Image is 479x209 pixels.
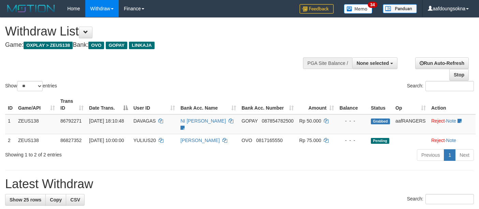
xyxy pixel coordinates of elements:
span: DAVAGAS [133,118,156,124]
th: Balance [337,95,368,114]
h1: Withdraw List [5,25,313,38]
span: OVO [242,138,252,143]
div: - - - [339,117,365,124]
td: ZEUS138 [15,114,58,134]
label: Search: [407,194,474,204]
span: Rp 50.000 [299,118,321,124]
div: - - - [339,137,365,144]
span: OXPLAY > ZEUS138 [24,42,73,49]
span: CSV [70,197,80,203]
a: Note [446,118,456,124]
h1: Latest Withdraw [5,177,474,191]
td: aafRANGERS [393,114,429,134]
th: Op: activate to sort column ascending [393,95,429,114]
a: Copy [45,194,66,206]
span: GOPAY [242,118,258,124]
th: Status [368,95,393,114]
span: Copy 087854782500 to clipboard [262,118,293,124]
th: Game/API: activate to sort column ascending [15,95,58,114]
a: [PERSON_NAME] [180,138,220,143]
a: Stop [449,69,469,81]
span: Pending [371,138,389,144]
a: NI [PERSON_NAME] [180,118,226,124]
a: Reject [431,118,445,124]
th: User ID: activate to sort column ascending [131,95,178,114]
th: ID [5,95,15,114]
span: 34 [368,2,377,8]
a: Run Auto-Refresh [415,57,469,69]
span: Show 25 rows [10,197,41,203]
span: YULIUS20 [133,138,156,143]
span: Rp 75.000 [299,138,321,143]
a: Next [455,149,474,161]
a: Show 25 rows [5,194,46,206]
a: Reject [431,138,445,143]
span: Copy [50,197,62,203]
img: panduan.png [383,4,417,13]
input: Search: [425,194,474,204]
th: Bank Acc. Name: activate to sort column ascending [178,95,239,114]
a: Note [446,138,456,143]
th: Bank Acc. Number: activate to sort column ascending [239,95,296,114]
span: Grabbed [371,119,390,124]
img: Feedback.jpg [300,4,334,14]
span: [DATE] 10:00:00 [89,138,124,143]
span: [DATE] 18:10:48 [89,118,124,124]
select: Showentries [17,81,43,91]
a: Previous [417,149,444,161]
th: Amount: activate to sort column ascending [296,95,337,114]
span: LINKAJA [129,42,155,49]
span: 86827352 [60,138,82,143]
span: 86792271 [60,118,82,124]
input: Search: [425,81,474,91]
span: None selected [357,60,389,66]
a: 1 [444,149,455,161]
span: Copy 0817165550 to clipboard [256,138,283,143]
td: 1 [5,114,15,134]
a: CSV [66,194,85,206]
th: Date Trans.: activate to sort column descending [86,95,131,114]
td: 2 [5,134,15,147]
h4: Game: Bank: [5,42,313,48]
td: · [429,134,476,147]
div: Showing 1 to 2 of 2 entries [5,149,194,158]
span: GOPAY [106,42,127,49]
td: ZEUS138 [15,134,58,147]
th: Trans ID: activate to sort column ascending [58,95,86,114]
span: OVO [88,42,104,49]
label: Show entries [5,81,57,91]
button: None selected [352,57,397,69]
td: · [429,114,476,134]
label: Search: [407,81,474,91]
img: MOTION_logo.png [5,3,57,14]
div: PGA Site Balance / [303,57,352,69]
img: Button%20Memo.svg [344,4,373,14]
th: Action [429,95,476,114]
